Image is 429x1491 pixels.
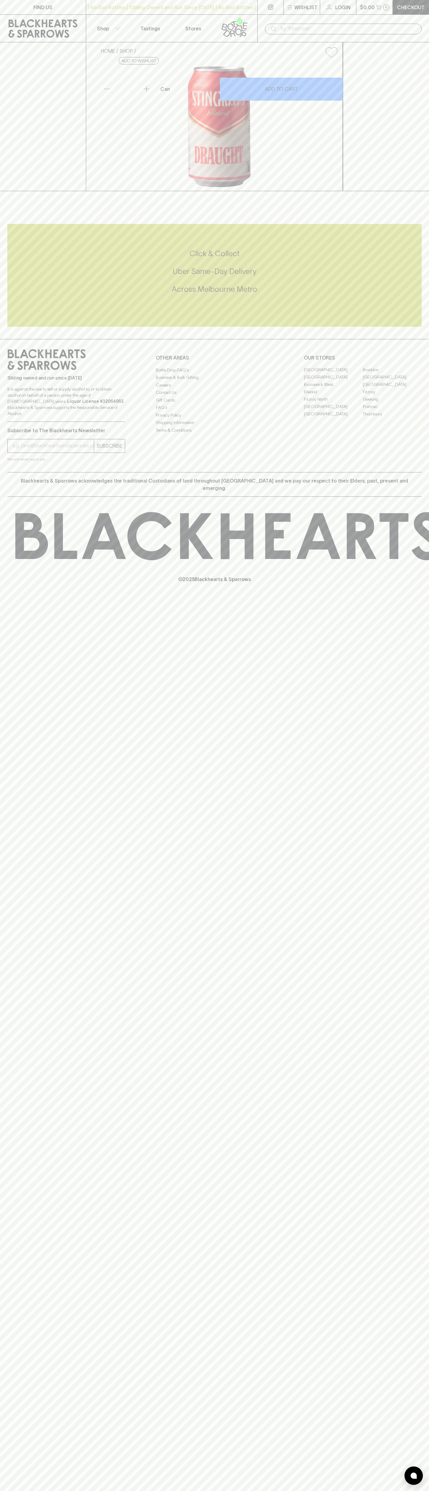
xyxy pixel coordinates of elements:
p: $0.00 [360,4,375,11]
p: Sibling owned and run since [DATE] [7,375,125,381]
a: Bottle Drop FAQ's [156,366,274,374]
div: Call to action block [7,224,422,327]
p: OTHER AREAS [156,354,274,361]
a: [GEOGRAPHIC_DATA] [363,381,422,388]
a: Contact Us [156,389,274,396]
p: Stores [185,25,201,32]
a: FAQ's [156,404,274,411]
a: Elwood [304,388,363,396]
button: ADD TO CART [220,78,343,101]
button: SUBSCRIBE [94,439,125,453]
p: SUBSCRIBE [97,442,122,449]
img: bubble-icon [411,1473,417,1479]
div: Can [158,83,220,95]
a: Gift Cards [156,396,274,404]
p: Can [160,85,170,93]
input: Try "Pinot noir" [280,24,417,34]
p: We will never spam you [7,456,125,462]
a: Brunswick West [304,381,363,388]
a: [GEOGRAPHIC_DATA] [363,374,422,381]
p: It is against the law to sell or supply alcohol to, or to obtain alcohol on behalf of a person un... [7,386,125,417]
p: 0 [385,6,387,9]
button: Add to wishlist [323,45,340,60]
a: [GEOGRAPHIC_DATA] [304,366,363,374]
h5: Across Melbourne Metro [7,284,422,294]
a: Braddon [363,366,422,374]
p: Tastings [140,25,160,32]
strong: Liquor License #32064953 [67,399,124,404]
button: Shop [86,15,129,42]
input: e.g. jane@blackheartsandsparrows.com.au [12,441,94,451]
a: [GEOGRAPHIC_DATA] [304,374,363,381]
p: Login [335,4,350,11]
p: Checkout [397,4,425,11]
p: Blackhearts & Sparrows acknowledges the traditional Custodians of land throughout [GEOGRAPHIC_DAT... [12,477,417,492]
a: [GEOGRAPHIC_DATA] [304,403,363,410]
a: HOME [101,48,115,54]
a: Stores [172,15,215,42]
img: 39083.png [96,63,343,191]
a: Business & Bulk Gifting [156,374,274,381]
a: Fitzroy [363,388,422,396]
a: Prahran [363,403,422,410]
h5: Uber Same-Day Delivery [7,266,422,276]
a: Fitzroy North [304,396,363,403]
p: Subscribe to The Blackhearts Newsletter [7,427,125,434]
p: Wishlist [294,4,318,11]
p: FIND US [33,4,52,11]
h5: Click & Collect [7,248,422,259]
a: Terms & Conditions [156,426,274,434]
p: OUR STORES [304,354,422,361]
a: SHOP [120,48,133,54]
a: Careers [156,381,274,389]
a: Thornbury [363,410,422,418]
button: Add to wishlist [119,57,159,64]
p: ADD TO CART [265,85,298,93]
a: Privacy Policy [156,411,274,419]
a: Shipping Information [156,419,274,426]
p: Shop [97,25,109,32]
a: [GEOGRAPHIC_DATA] [304,410,363,418]
a: Geelong [363,396,422,403]
a: Tastings [129,15,172,42]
